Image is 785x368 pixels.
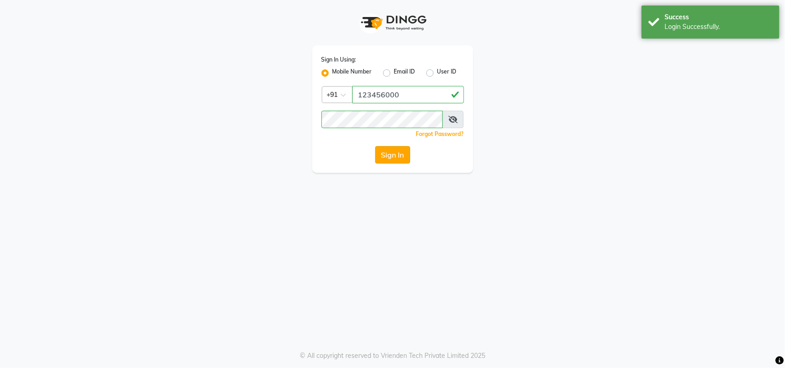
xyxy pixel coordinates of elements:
label: Sign In Using: [321,56,356,64]
div: Login Successfully. [665,22,773,32]
button: Sign In [375,146,410,164]
img: logo1.svg [356,9,430,36]
label: Mobile Number [332,68,372,79]
input: Username [352,86,464,103]
input: Username [321,111,443,128]
label: User ID [437,68,457,79]
label: Email ID [394,68,415,79]
a: Forgot Password? [416,130,464,137]
div: Success [665,12,773,22]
